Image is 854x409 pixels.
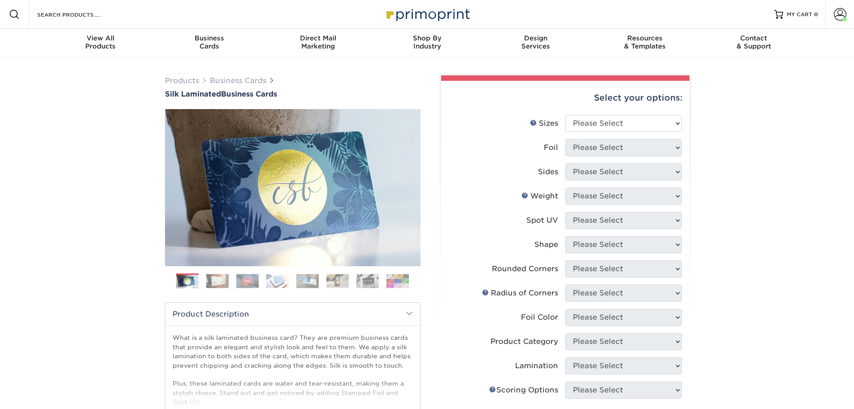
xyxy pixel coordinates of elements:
[526,215,558,226] div: Spot UV
[210,76,266,85] a: Business Cards
[373,29,481,57] a: Shop ByIndustry
[544,142,558,153] div: Foil
[356,274,379,288] img: Business Cards 07
[481,34,590,42] span: Design
[165,90,420,98] a: Silk LaminatedBusiness Cards
[382,4,472,24] img: Primoprint
[264,34,373,50] div: Marketing
[699,34,808,50] div: & Support
[787,11,812,18] span: MY CART
[373,34,481,50] div: Industry
[46,29,155,57] a: View AllProducts
[176,270,199,293] img: Business Cards 01
[155,34,264,42] span: Business
[521,312,558,323] div: Foil Color
[448,81,682,115] div: Select your options:
[482,288,558,299] div: Radius of Corners
[590,34,699,42] span: Resources
[538,167,558,177] div: Sides
[155,34,264,50] div: Cards
[266,274,289,288] img: Business Cards 04
[206,274,229,288] img: Business Cards 02
[326,274,349,288] img: Business Cards 06
[155,29,264,57] a: BusinessCards
[165,76,199,85] a: Products
[515,361,558,371] div: Lamination
[530,118,558,129] div: Sizes
[481,29,590,57] a: DesignServices
[165,90,221,98] span: Silk Laminated
[373,34,481,42] span: Shop By
[165,60,420,316] img: Silk Laminated 01
[699,34,808,42] span: Contact
[590,29,699,57] a: Resources& Templates
[264,34,373,42] span: Direct Mail
[36,9,124,20] input: SEARCH PRODUCTS.....
[699,29,808,57] a: Contact& Support
[46,34,155,42] span: View All
[165,303,420,325] h2: Product Description
[534,239,558,250] div: Shape
[490,336,558,347] div: Product Category
[814,11,818,18] span: 0
[46,34,155,50] div: Products
[386,274,409,288] img: Business Cards 08
[165,90,420,98] h1: Business Cards
[296,274,319,288] img: Business Cards 05
[521,191,558,202] div: Weight
[489,385,558,396] div: Scoring Options
[590,34,699,50] div: & Templates
[492,264,558,274] div: Rounded Corners
[481,34,590,50] div: Services
[264,29,373,57] a: Direct MailMarketing
[236,274,259,288] img: Business Cards 03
